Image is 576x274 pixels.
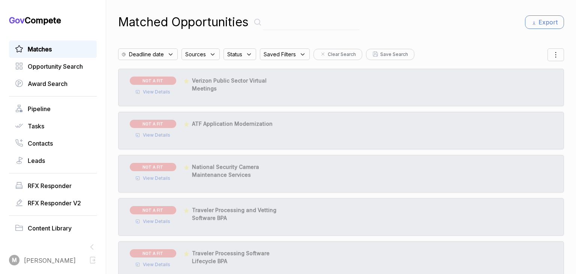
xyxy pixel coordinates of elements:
h1: Matched Opportunities [118,13,249,31]
span: Verizon Public Sector Virtual Meetings [192,77,267,92]
a: Content Library [15,224,91,233]
span: Matches [28,45,52,54]
span: NOT A FIT [130,77,176,85]
a: Leads [15,156,91,165]
span: Sources [185,50,206,58]
button: Export [525,15,564,29]
span: Opportunity Search [28,62,83,71]
span: Content Library [28,224,72,233]
a: RFX Responder [15,181,91,190]
span: Traveler Processing and Vetting Software BPA [192,207,276,221]
span: Saved Filters [264,50,296,58]
span: Award Search [28,79,67,88]
span: National Security Camera Maintenance Services [192,164,259,178]
span: [PERSON_NAME] [24,256,76,265]
a: Tasks [15,122,91,131]
span: NOT A FIT [130,206,176,214]
span: NOT A FIT [130,120,176,128]
span: Save Search [380,51,408,58]
span: View Details [143,132,170,139]
span: Pipeline [28,104,51,113]
span: View Details [143,218,170,225]
a: Idea GeneratorBeta [15,241,91,250]
span: Traveler Processing Software Lifecycle BPA [192,250,270,264]
a: Pipeline [15,104,91,113]
span: Contacts [28,139,53,148]
button: Save Search [366,49,414,60]
span: Gov [9,15,25,25]
span: Clear Search [328,51,356,58]
span: RFX Responder [28,181,72,190]
span: Status [227,50,242,58]
span: NOT A FIT [130,163,176,171]
span: ATF Application Modernization [192,120,273,127]
a: Opportunity Search [15,62,91,71]
span: Idea Generator [28,241,70,250]
span: Leads [28,156,45,165]
h1: Compete [9,15,97,26]
a: Award Search [15,79,91,88]
span: M [12,256,17,264]
span: View Details [143,261,170,268]
span: Deadline date [129,50,164,58]
span: RFX Responder V2 [28,199,81,208]
a: Matches [15,45,91,54]
a: RFX Responder V2 [15,199,91,208]
span: View Details [143,175,170,182]
a: Contacts [15,139,91,148]
span: View Details [143,89,170,95]
span: Tasks [28,122,44,131]
button: Clear Search [313,49,362,60]
span: NOT A FIT [130,249,176,257]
